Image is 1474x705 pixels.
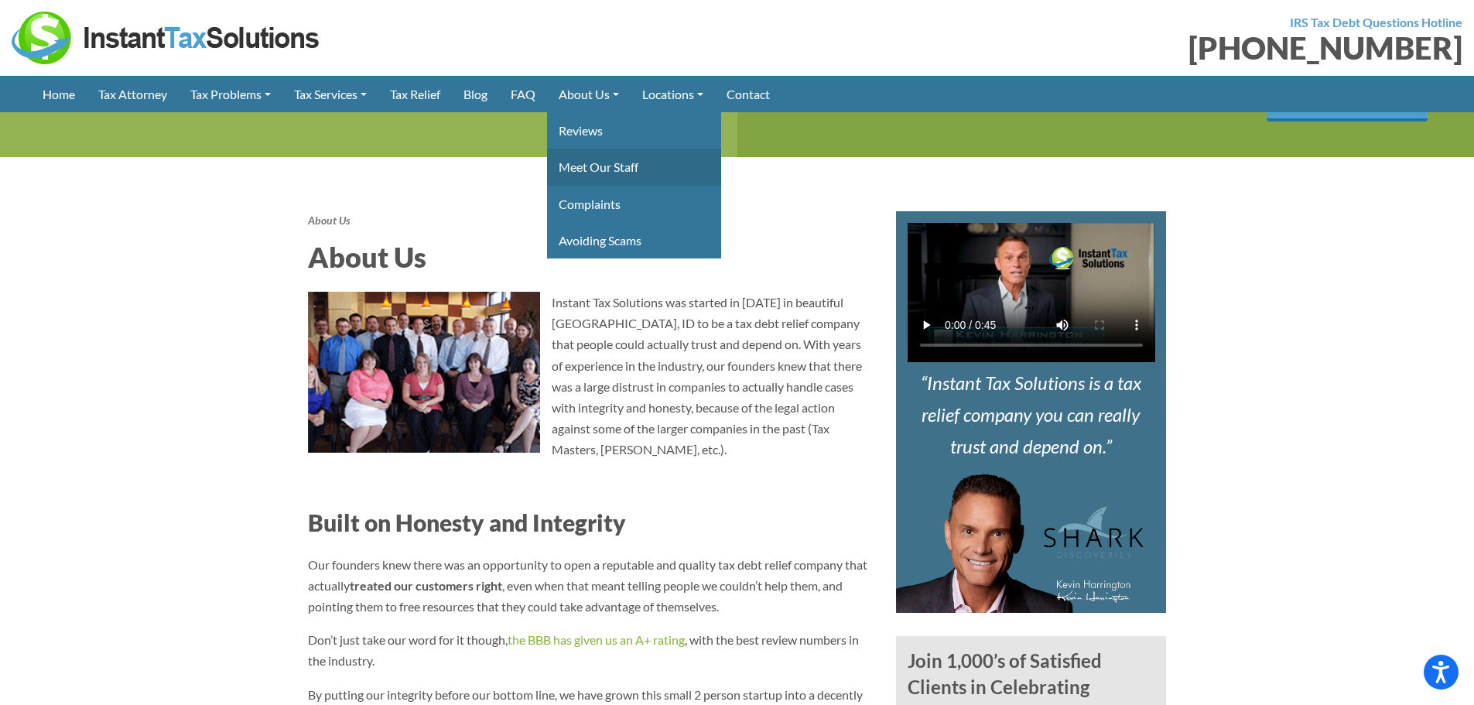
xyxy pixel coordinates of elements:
[896,474,1144,613] img: Kevin Harrington
[1290,15,1462,29] strong: IRS Tax Debt Questions Hotline
[547,222,721,258] a: Avoiding Scams
[508,632,685,647] a: the BBB has given us an A+ rating
[547,186,721,222] a: Complaints
[308,629,873,671] p: Don’t just take our word for it though, , with the best review numbers in the industry.
[308,292,540,453] img: The Staff Here at Instant Tax Solutions
[350,578,502,593] strong: treated our customers right
[308,238,873,276] h2: About Us
[631,76,715,112] a: Locations
[179,76,282,112] a: Tax Problems
[308,506,873,539] h3: Built on Honesty and Integrity
[308,292,873,460] p: Instant Tax Solutions was started in [DATE] in beautiful [GEOGRAPHIC_DATA], ID to be a tax debt r...
[547,76,631,112] a: About Us
[282,76,378,112] a: Tax Services
[499,76,547,112] a: FAQ
[921,371,1141,457] i: Instant Tax Solutions is a tax relief company you can really trust and depend on.
[12,12,321,64] img: Instant Tax Solutions Logo
[452,76,499,112] a: Blog
[547,112,721,149] a: Reviews
[87,76,179,112] a: Tax Attorney
[749,33,1463,63] div: [PHONE_NUMBER]
[378,76,452,112] a: Tax Relief
[31,76,87,112] a: Home
[308,214,351,227] strong: About Us
[715,76,781,112] a: Contact
[308,554,873,618] p: Our founders knew there was an opportunity to open a reputable and quality tax debt relief compan...
[12,29,321,43] a: Instant Tax Solutions Logo
[547,149,721,185] a: Meet Our Staff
